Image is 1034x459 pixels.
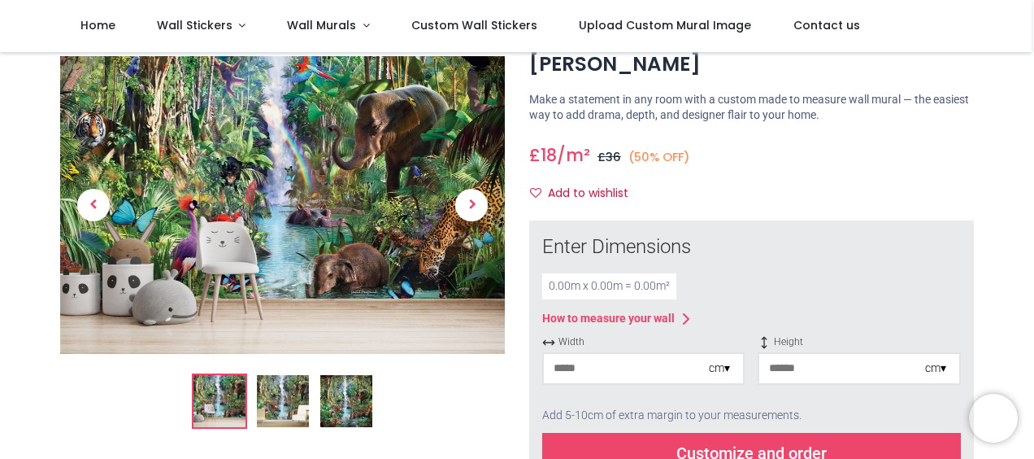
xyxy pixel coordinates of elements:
[529,92,974,124] p: Make a statement in any room with a custom made to measure wall mural — the easiest way to add dr...
[579,17,751,33] span: Upload Custom Mural Image
[455,189,488,221] span: Next
[529,180,642,208] button: Add to wishlistAdd to wishlist
[758,335,960,349] span: Height
[793,17,860,33] span: Contact us
[60,56,505,354] img: Jungle Book Wall Mural by David Penfound
[606,149,621,165] span: 36
[925,361,946,377] div: cm ▾
[628,149,690,166] small: (50% OFF)
[193,376,245,428] img: Jungle Book Wall Mural by David Penfound
[287,17,356,33] span: Wall Murals
[542,311,675,327] div: How to measure your wall
[541,143,557,167] span: 18
[530,187,541,199] i: Add to wishlist
[157,17,232,33] span: Wall Stickers
[320,376,372,428] img: WS-55050-03
[529,143,557,167] span: £
[542,273,676,299] div: 0.00 m x 0.00 m = 0.00 m²
[60,101,127,309] a: Previous
[557,143,590,167] span: /m²
[438,101,505,309] a: Next
[709,361,730,377] div: cm ▾
[80,17,115,33] span: Home
[542,335,745,349] span: Width
[77,189,110,221] span: Previous
[257,376,309,428] img: WS-55050-02
[542,398,961,434] div: Add 5-10cm of extra margin to your measurements.
[542,234,961,261] div: Enter Dimensions
[411,17,537,33] span: Custom Wall Stickers
[969,394,1018,443] iframe: Brevo live chat
[597,149,621,165] span: £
